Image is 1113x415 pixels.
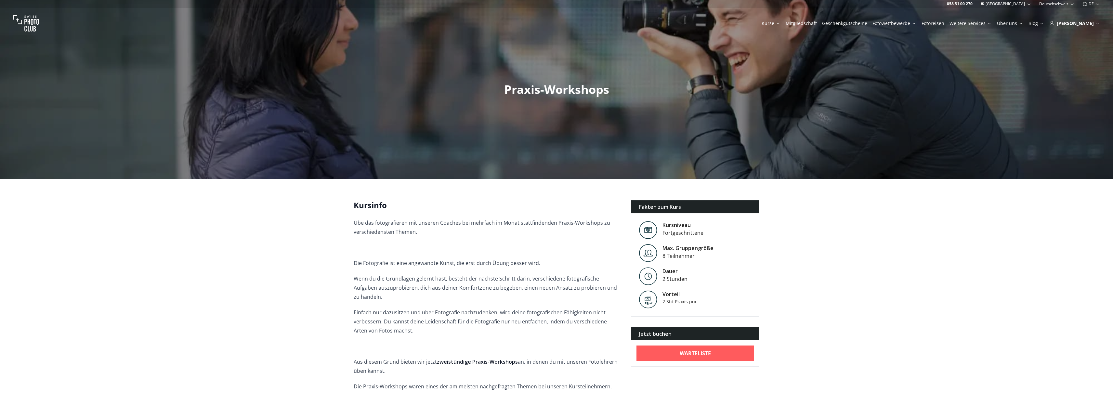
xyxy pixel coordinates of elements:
[354,200,621,210] h2: Kursinfo
[759,19,783,28] button: Kurse
[662,267,687,275] div: Dauer
[783,19,819,28] button: Mitgliedschaft
[662,275,687,283] div: 2 Stunden
[639,267,657,285] img: Level
[13,10,39,36] img: Swiss photo club
[947,1,973,6] a: 058 51 00 270
[662,290,718,298] div: Vorteil
[354,218,621,236] p: Übe das fotografieren mit unseren Coaches bei mehrfach im Monat stattfindenden Praxis-Workshops z...
[922,20,944,27] a: Fotoreisen
[1049,20,1100,27] div: [PERSON_NAME]
[919,19,947,28] button: Fotoreisen
[949,20,992,27] a: Weitere Services
[680,349,711,357] b: Warteliste
[354,357,621,375] p: Aus diesem Grund bieten wir jetzt an, in denen du mit unseren Fotolehrern üben kannst.
[1026,19,1047,28] button: Blog
[354,382,621,391] p: Die Praxis-Workshops waren eines der am meisten nachgefragten Themen bei unseren Kursteilnehmern.
[1028,20,1044,27] a: Blog
[997,20,1023,27] a: Über uns
[639,290,657,308] img: Vorteil
[504,82,609,97] span: Praxis-Workshops
[354,308,621,335] p: Einfach nur dazusitzen und über Fotografie nachzudenken, wird deine fotografischen Fähigkeiten ni...
[354,258,621,268] p: Die Fotografie ist eine angewandte Kunst, die erst durch Übung besser wird.
[639,221,657,239] img: Level
[662,298,718,305] div: 2 Std Praxis pur
[994,19,1026,28] button: Über uns
[819,19,870,28] button: Geschenkgutscheine
[662,221,703,229] div: Kursniveau
[662,229,703,237] div: Fortgeschrittene
[636,346,754,361] a: Warteliste
[631,327,759,340] div: Jetzt buchen
[662,244,714,252] div: Max. Gruppengröße
[437,358,518,365] strong: zweistündige Praxis-Workshops
[762,20,780,27] a: Kurse
[947,19,994,28] button: Weitere Services
[786,20,817,27] a: Mitgliedschaft
[639,244,657,262] img: Level
[872,20,916,27] a: Fotowettbewerbe
[822,20,867,27] a: Geschenkgutscheine
[354,274,621,301] p: Wenn du die Grundlagen gelernt hast, besteht der nächste Schritt darin, verschiedene fotografisch...
[662,252,714,260] div: 8 Teilnehmer
[870,19,919,28] button: Fotowettbewerbe
[631,200,759,213] div: Fakten zum Kurs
